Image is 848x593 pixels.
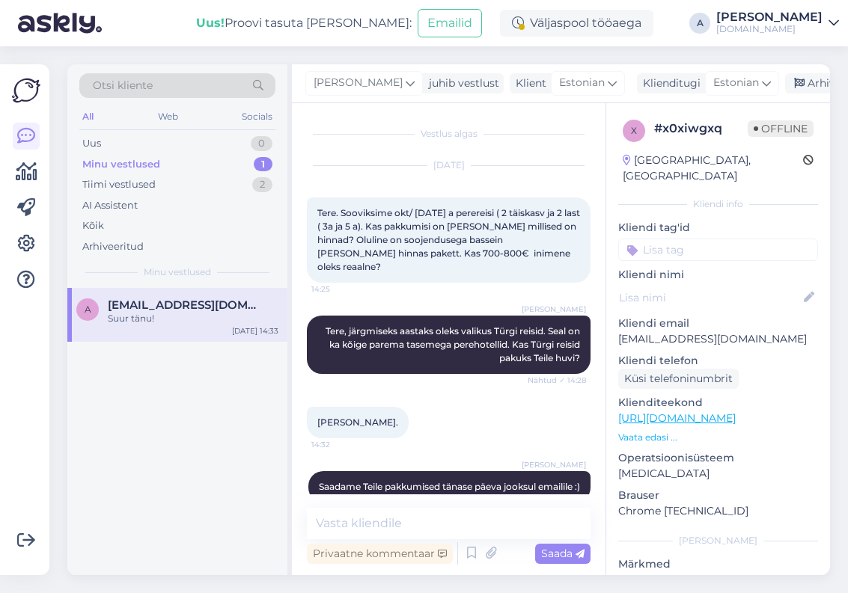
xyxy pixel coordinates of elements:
[559,75,605,91] span: Estonian
[716,23,823,35] div: [DOMAIN_NAME]
[618,331,818,347] p: [EMAIL_ADDRESS][DOMAIN_NAME]
[108,312,278,325] div: Suur tänu!
[618,534,818,547] div: [PERSON_NAME]
[108,298,263,312] span: annika.n12@gmail.com
[82,239,144,254] div: Arhiveeritud
[631,125,637,136] span: x
[618,431,818,444] p: Vaata edasi ...
[12,76,40,105] img: Askly Logo
[618,556,818,572] p: Märkmed
[500,10,653,37] div: Väljaspool tööaega
[82,136,101,151] div: Uus
[144,265,211,279] span: Minu vestlused
[196,16,225,30] b: Uus!
[82,177,156,192] div: Tiimi vestlused
[618,220,818,236] p: Kliendi tag'id
[689,13,710,34] div: A
[307,127,591,141] div: Vestlus algas
[522,304,586,315] span: [PERSON_NAME]
[618,197,818,211] div: Kliendi info
[317,417,398,428] span: [PERSON_NAME].
[522,459,586,470] span: [PERSON_NAME]
[82,157,160,172] div: Minu vestlused
[618,488,818,503] p: Brauser
[252,177,272,192] div: 2
[528,375,586,386] span: Nähtud ✓ 14:28
[319,481,580,492] span: Saadame Teile pakkumised tänase päeva jooksul emailile :)
[716,11,839,35] a: [PERSON_NAME][DOMAIN_NAME]
[618,267,818,283] p: Kliendi nimi
[314,75,403,91] span: [PERSON_NAME]
[637,76,701,91] div: Klienditugi
[618,450,818,466] p: Operatsioonisüsteem
[326,325,582,363] span: Tere, järgmiseks aastaks oleks valikus Türgi reisid. Seal on ka kõige parema tasemega perehotelli...
[618,239,818,261] input: Lisa tag
[232,325,278,337] div: [DATE] 14:33
[307,544,453,564] div: Privaatne kommentaar
[307,159,591,172] div: [DATE]
[619,289,801,306] input: Lisa nimi
[311,283,367,295] span: 14:25
[93,78,153,93] span: Otsi kliente
[251,136,272,151] div: 0
[618,395,818,411] p: Klienditeekond
[618,353,818,369] p: Kliendi telefon
[82,218,104,233] div: Kõik
[79,107,97,126] div: All
[541,547,585,560] span: Saada
[85,304,91,315] span: a
[196,14,412,32] div: Proovi tasuta [PERSON_NAME]:
[716,11,823,23] div: [PERSON_NAME]
[311,439,367,450] span: 14:32
[423,76,499,91] div: juhib vestlust
[618,369,739,389] div: Küsi telefoninumbrit
[510,76,546,91] div: Klient
[418,9,482,37] button: Emailid
[618,316,818,331] p: Kliendi email
[654,120,748,138] div: # x0xiwgxq
[254,157,272,172] div: 1
[82,198,138,213] div: AI Assistent
[618,411,736,425] a: [URL][DOMAIN_NAME]
[239,107,275,126] div: Socials
[713,75,759,91] span: Estonian
[618,466,818,482] p: [MEDICAL_DATA]
[155,107,181,126] div: Web
[623,153,803,184] div: [GEOGRAPHIC_DATA], [GEOGRAPHIC_DATA]
[748,120,814,137] span: Offline
[618,503,818,519] p: Chrome [TECHNICAL_ID]
[317,207,582,272] span: Tere. Sooviksime okt/ [DATE] a perereisi ( 2 täiskasv ja 2 last ( 3a ja 5 a). Kas pakkumisi on [P...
